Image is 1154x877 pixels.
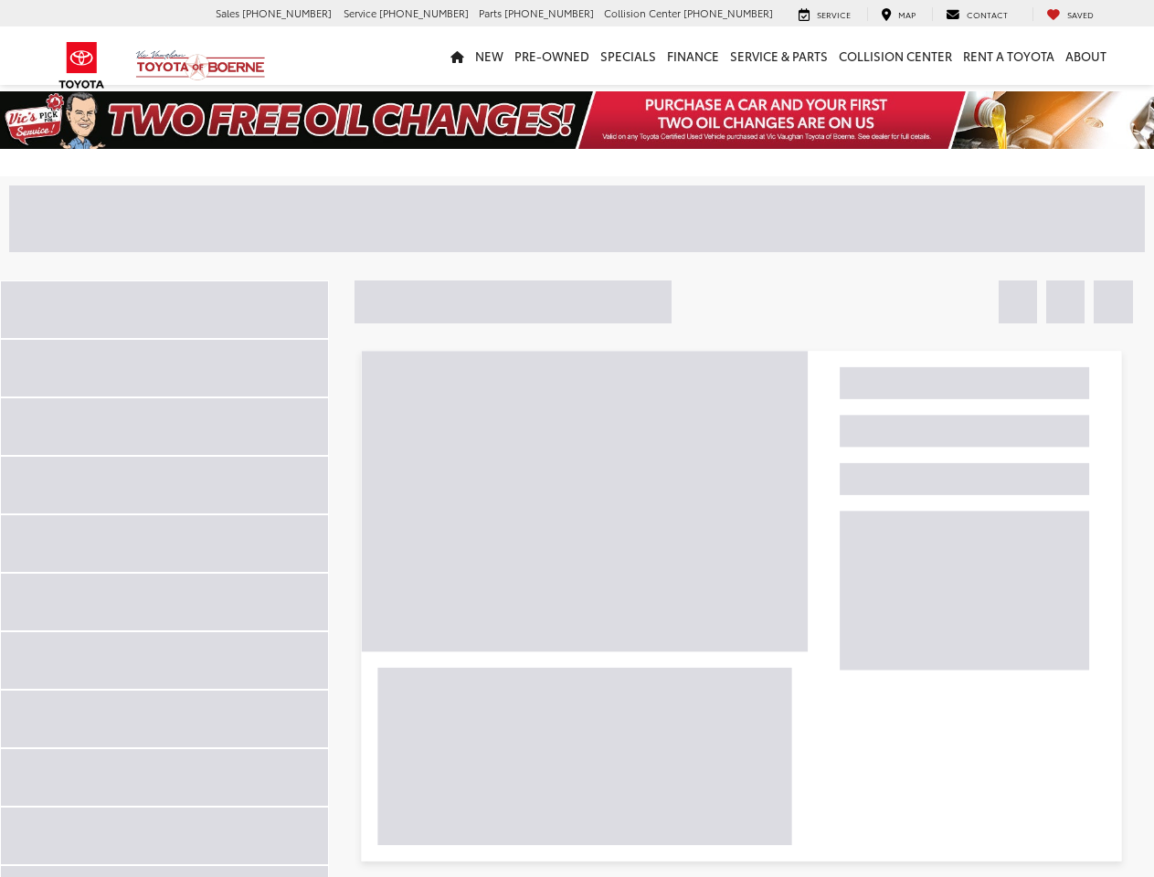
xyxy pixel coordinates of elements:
[867,7,929,22] a: Map
[898,8,916,20] span: Map
[344,5,376,20] span: Service
[725,26,833,85] a: Service & Parts: Opens in a new tab
[683,5,773,20] span: [PHONE_NUMBER]
[785,7,864,22] a: Service
[504,5,594,20] span: [PHONE_NUMBER]
[1067,8,1094,20] span: Saved
[479,5,502,20] span: Parts
[662,26,725,85] a: Finance
[1060,26,1112,85] a: About
[817,8,851,20] span: Service
[604,5,681,20] span: Collision Center
[216,5,239,20] span: Sales
[833,26,958,85] a: Collision Center
[509,26,595,85] a: Pre-Owned
[135,49,266,81] img: Vic Vaughan Toyota of Boerne
[379,5,469,20] span: [PHONE_NUMBER]
[932,7,1022,22] a: Contact
[445,26,470,85] a: Home
[242,5,332,20] span: [PHONE_NUMBER]
[1032,7,1107,22] a: My Saved Vehicles
[958,26,1060,85] a: Rent a Toyota
[967,8,1008,20] span: Contact
[470,26,509,85] a: New
[595,26,662,85] a: Specials
[48,36,116,95] img: Toyota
